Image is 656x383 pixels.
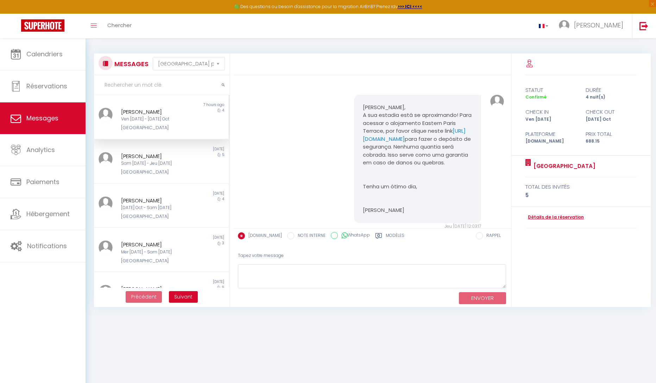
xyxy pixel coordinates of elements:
span: Calendriers [26,50,63,58]
label: RAPPEL [483,232,501,240]
div: check in [521,108,581,116]
p: A sua estadia está se aproximando! Para acessar o alojamento Eastern Paris Terrace, por favor cli... [363,111,472,167]
span: Paiements [26,177,59,186]
img: ... [99,240,113,255]
div: [DATE] Oct - Sam [DATE] [121,205,190,211]
div: [GEOGRAPHIC_DATA] [121,257,190,264]
div: 688.15 [581,138,641,145]
span: Messages [26,114,58,123]
div: [DOMAIN_NAME] [521,138,581,145]
span: 5 [222,152,224,157]
div: Tapez votre message [238,247,506,264]
input: Rechercher un mot clé [94,75,229,95]
label: Modèles [386,232,404,241]
img: ... [99,196,113,211]
span: Suivant [174,293,193,300]
img: ... [99,285,113,299]
label: NOTE INTERNE [294,232,326,240]
p: Tenha um ótimo dia, [363,183,472,191]
span: Confirmé [525,94,547,100]
span: Réservations [26,82,67,90]
a: Détails de la réservation [525,214,584,221]
button: Next [169,291,198,303]
img: ... [99,152,113,166]
img: logout [639,21,648,30]
h3: MESSAGES [113,56,149,72]
span: 3 [222,240,224,246]
span: 4 [222,108,224,113]
span: Chercher [107,21,132,29]
img: ... [99,108,113,122]
div: [DATE] [161,146,228,152]
div: Sam [DATE] - Jeu [DATE] [121,160,190,167]
a: Chercher [102,14,137,38]
div: 4 nuit(s) [581,94,641,101]
div: Plateforme [521,130,581,138]
span: 9 [222,285,224,290]
span: Analytics [26,145,55,154]
div: Mer [DATE] - Sam [DATE] [121,249,190,256]
div: [PERSON_NAME] [121,285,190,293]
label: WhatsApp [338,232,370,240]
div: Ven [DATE] [521,116,581,123]
div: [PERSON_NAME] [121,152,190,161]
div: [DATE] [161,235,228,240]
div: [PERSON_NAME] [121,196,190,205]
a: [URL][DOMAIN_NAME] [363,127,466,143]
span: Notifications [27,241,67,250]
div: check out [581,108,641,116]
label: [DOMAIN_NAME] [245,232,282,240]
span: 4 [222,196,224,202]
div: Jeu [DATE] 12:03:17 [354,223,481,230]
a: [GEOGRAPHIC_DATA] [531,162,595,170]
div: [DATE] [161,279,228,285]
div: [GEOGRAPHIC_DATA] [121,213,190,220]
div: [DATE] Oct [581,116,641,123]
div: [GEOGRAPHIC_DATA] [121,124,190,131]
a: >>> ICI <<<< [398,4,422,10]
div: [PERSON_NAME] [121,240,190,249]
img: Super Booking [21,19,64,32]
div: [DATE] [161,191,228,196]
a: ... [PERSON_NAME] [554,14,632,38]
div: 7 hours ago [161,102,228,108]
div: statut [521,86,581,94]
button: ENVOYER [459,292,506,304]
button: Previous [126,291,162,303]
div: durée [581,86,641,94]
p: [PERSON_NAME] [363,206,472,214]
div: Ven [DATE] - [DATE] Oct [121,116,190,123]
div: total des invités [525,183,637,191]
div: 5 [525,191,637,200]
span: Hébergement [26,209,70,218]
img: ... [490,95,504,108]
div: [PERSON_NAME] [121,108,190,116]
img: ... [559,20,569,31]
span: [PERSON_NAME] [574,21,623,30]
div: Prix total [581,130,641,138]
div: [GEOGRAPHIC_DATA] [121,169,190,176]
p: [PERSON_NAME], [363,103,472,112]
span: Précédent [131,293,157,300]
